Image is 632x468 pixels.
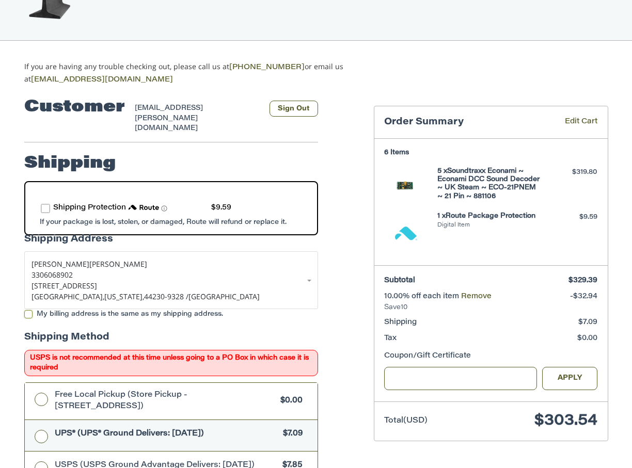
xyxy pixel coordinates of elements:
span: $0.00 [275,395,303,407]
span: USPS is not recommended at this time unless going to a PO Box in which case it is required [24,350,318,376]
input: Gift Certificate or Coupon Code [384,367,537,390]
h3: Order Summary [384,117,535,128]
div: route shipping protection selector element [41,198,302,219]
span: If your package is lost, stolen, or damaged, Route will refund or replace it. [40,219,287,225]
h2: Shipping [24,153,116,174]
a: Edit Cart [535,117,597,128]
span: Learn more [161,205,167,212]
h3: 6 Items [384,149,597,157]
div: $319.80 [544,167,597,177]
span: 10.00% off each item [384,293,461,300]
span: -$32.94 [570,293,597,300]
div: $9.59 [211,203,231,214]
legend: Shipping Address [24,233,113,252]
h4: 1 x Route Package Protection [437,212,542,220]
span: Total (USD) [384,417,428,425]
span: Shipping Protection [53,204,126,212]
div: Coupon/Gift Certificate [384,351,597,362]
span: [PERSON_NAME] [89,259,147,269]
span: Subtotal [384,277,415,284]
p: If you are having any trouble checking out, please call us at or email us at [24,61,358,86]
div: [EMAIL_ADDRESS][PERSON_NAME][DOMAIN_NAME] [135,103,259,134]
span: 3306068902 [31,270,73,280]
h2: Customer [24,97,125,118]
span: $7.09 [578,319,597,326]
li: Digital Item [437,221,542,230]
a: Enter or select a different address [24,251,318,309]
button: Sign Out [270,101,318,117]
span: Save10 [384,302,597,313]
span: 44230-9328 / [144,292,188,301]
span: $7.09 [278,428,303,440]
span: [US_STATE], [104,292,144,301]
a: [EMAIL_ADDRESS][DOMAIN_NAME] [31,76,173,84]
span: Shipping [384,319,417,326]
span: [PERSON_NAME] [31,259,89,269]
button: Apply [542,367,598,390]
legend: Shipping Method [24,331,109,350]
span: [GEOGRAPHIC_DATA], [31,292,104,301]
h4: 5 x Soundtraxx Econami ~ Econami DCC Sound Decoder ~ UK Steam ~ ECO-21PNEM ~ 21 Pin ~ 881106 [437,167,542,201]
span: Free Local Pickup (Store Pickup - [STREET_ADDRESS]) [55,390,275,413]
span: UPS® (UPS® Ground Delivers: [DATE]) [55,428,278,440]
span: $329.39 [568,277,597,284]
a: Remove [461,293,492,300]
span: $303.54 [534,413,597,429]
span: [STREET_ADDRESS] [31,281,97,291]
span: [GEOGRAPHIC_DATA] [188,292,260,301]
a: [PHONE_NUMBER] [229,64,305,71]
span: Tax [384,335,397,342]
span: $0.00 [577,335,597,342]
label: My billing address is the same as my shipping address. [24,310,318,318]
div: $9.59 [544,212,597,222]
